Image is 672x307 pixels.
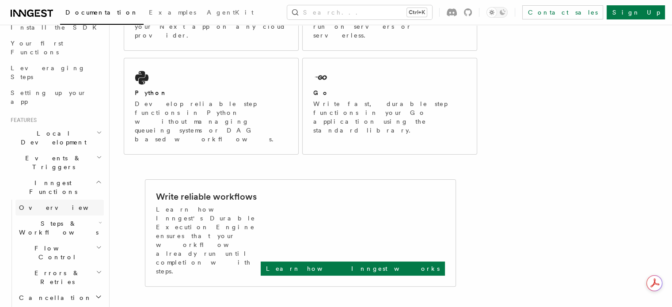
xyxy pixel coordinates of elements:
[15,244,96,262] span: Flow Control
[7,35,104,60] a: Your first Functions
[313,99,466,135] p: Write fast, durable step functions in your Go application using the standard library.
[261,262,445,276] a: Learn how Inngest works
[15,240,104,265] button: Flow Control
[407,8,427,17] kbd: Ctrl+K
[156,190,257,203] h2: Write reliable workflows
[19,204,110,211] span: Overview
[11,89,87,105] span: Setting up your app
[313,88,329,97] h2: Go
[7,150,104,175] button: Events & Triggers
[156,205,261,276] p: Learn how Inngest's Durable Execution Engine ensures that your workflow already run until complet...
[65,9,138,16] span: Documentation
[15,290,104,306] button: Cancellation
[201,3,259,24] a: AgentKit
[15,293,92,302] span: Cancellation
[15,216,104,240] button: Steps & Workflows
[11,24,102,31] span: Install the SDK
[7,129,96,147] span: Local Development
[7,19,104,35] a: Install the SDK
[266,264,440,273] p: Learn how Inngest works
[7,125,104,150] button: Local Development
[135,99,288,144] p: Develop reliable step functions in Python without managing queueing systems or DAG based workflows.
[486,7,508,18] button: Toggle dark mode
[11,40,63,56] span: Your first Functions
[149,9,196,16] span: Examples
[15,265,104,290] button: Errors & Retries
[607,5,665,19] a: Sign Up
[7,175,104,200] button: Inngest Functions
[15,269,96,286] span: Errors & Retries
[11,64,85,80] span: Leveraging Steps
[15,200,104,216] a: Overview
[7,60,104,85] a: Leveraging Steps
[124,58,299,155] a: PythonDevelop reliable step functions in Python without managing queueing systems or DAG based wo...
[135,88,167,97] h2: Python
[522,5,603,19] a: Contact sales
[287,5,432,19] button: Search...Ctrl+K
[302,58,477,155] a: GoWrite fast, durable step functions in your Go application using the standard library.
[207,9,254,16] span: AgentKit
[15,219,99,237] span: Steps & Workflows
[7,85,104,110] a: Setting up your app
[7,117,37,124] span: Features
[60,3,144,25] a: Documentation
[144,3,201,24] a: Examples
[7,154,96,171] span: Events & Triggers
[7,178,95,196] span: Inngest Functions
